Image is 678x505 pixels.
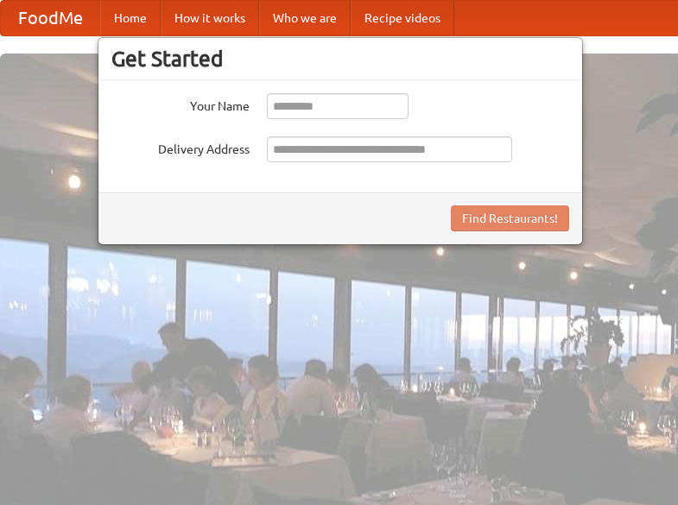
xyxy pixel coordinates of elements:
[161,1,259,35] a: How it works
[111,93,250,115] label: Your Name
[111,136,250,158] label: Delivery Address
[100,1,161,35] a: Home
[111,46,569,72] h3: Get Started
[351,1,454,35] a: Recipe videos
[259,1,351,35] a: Who we are
[1,1,100,35] a: FoodMe
[451,205,569,231] button: Find Restaurants!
